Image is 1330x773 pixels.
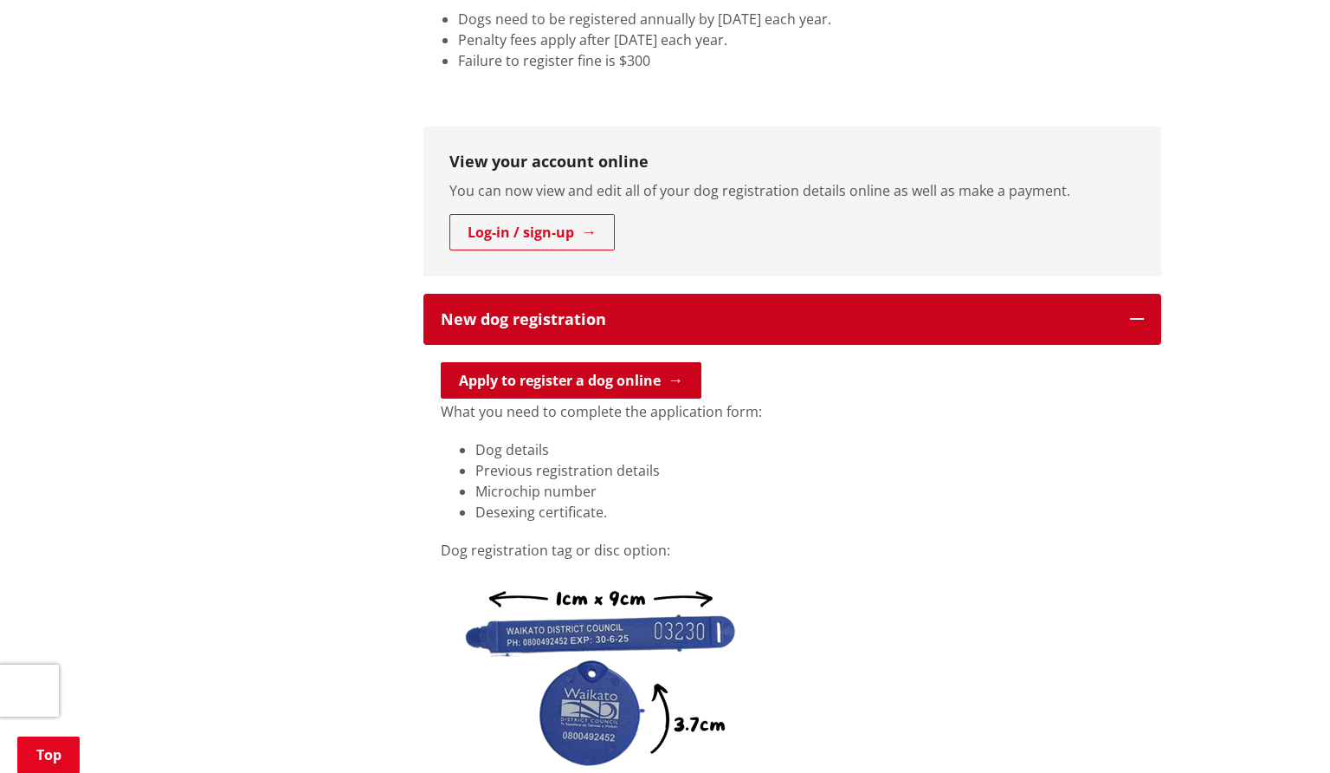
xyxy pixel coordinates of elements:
[441,311,1113,328] h3: New dog registration
[1250,700,1313,763] iframe: Messenger Launcher
[458,9,1161,29] li: Dogs need to be registered annually by [DATE] each year.
[423,294,1161,346] button: New dog registration
[449,180,1135,201] p: You can now view and edit all of your dog registration details online as well as make a payment.
[449,153,1135,172] h3: View your account online
[475,502,1144,523] li: Desexing certificate.
[441,401,1144,422] p: What you need to complete the application form:
[458,50,1161,71] li: Failure to register fine is $300
[441,362,701,399] a: Apply to register a dog online
[475,460,1144,481] li: Previous registration details
[475,481,1144,502] li: Microchip number
[441,540,1144,561] p: Dog registration tag or disc option:
[475,439,1144,460] li: Dog details
[17,737,80,773] a: Top
[449,214,615,250] a: Log-in / sign-up
[458,29,1161,50] li: Penalty fees apply after [DATE] each year.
